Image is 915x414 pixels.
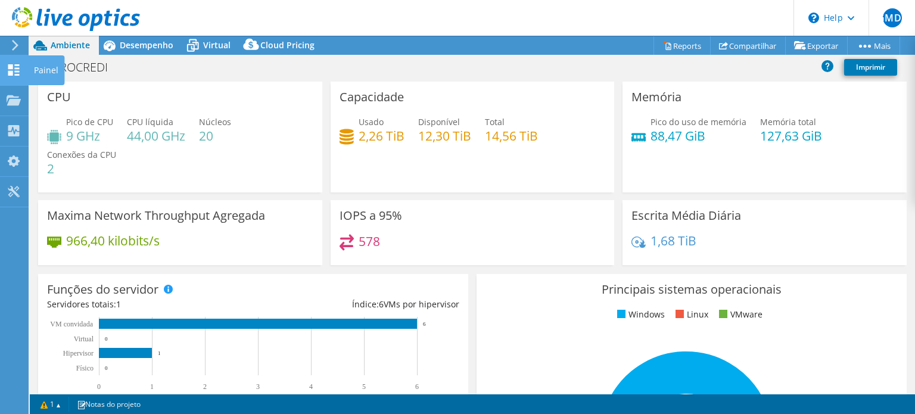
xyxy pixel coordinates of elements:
[47,149,116,160] span: Conexões da CPU
[631,209,741,222] h3: Escrita Média Diária
[97,382,101,391] text: 0
[50,320,93,328] text: VM convidada
[844,59,897,76] a: Imprimir
[340,91,404,104] h3: Capacidade
[32,397,69,412] a: 1
[653,36,711,55] a: Reports
[651,129,746,142] h4: 88,47 GiB
[127,129,185,142] h4: 44,00 GHz
[39,61,126,74] h1: AGROCREDI
[651,234,696,247] h4: 1,68 TiB
[74,335,94,343] text: Virtual
[379,298,384,310] span: 6
[256,382,260,391] text: 3
[716,308,762,321] li: VMware
[631,91,681,104] h3: Memória
[260,39,315,51] span: Cloud Pricing
[105,365,108,371] text: 0
[651,116,746,127] span: Pico do uso de memória
[158,350,161,356] text: 1
[309,382,313,391] text: 4
[710,36,786,55] a: Compartilhar
[47,209,265,222] h3: Maxima Network Throughput Agregada
[66,129,113,142] h4: 9 GHz
[203,39,231,51] span: Virtual
[47,283,158,296] h3: Funções do servidor
[359,116,384,127] span: Usado
[69,397,149,412] a: Notas do projeto
[51,39,90,51] span: Ambiente
[66,234,160,247] h4: 966,40 kilobits/s
[105,336,108,342] text: 0
[66,116,113,127] span: Pico de CPU
[116,298,121,310] span: 1
[28,55,64,85] div: Painel
[63,349,94,357] text: Hipervisor
[785,36,848,55] a: Exportar
[127,116,173,127] span: CPU líquida
[760,129,822,142] h4: 127,63 GiB
[418,116,460,127] span: Disponível
[203,382,207,391] text: 2
[359,235,380,248] h4: 578
[760,116,816,127] span: Memória total
[199,129,231,142] h4: 20
[418,129,471,142] h4: 12,30 TiB
[47,162,116,175] h4: 2
[47,91,71,104] h3: CPU
[423,321,426,327] text: 6
[359,129,404,142] h4: 2,26 TiB
[485,283,898,296] h3: Principais sistemas operacionais
[76,364,94,372] tspan: Físico
[340,209,402,222] h3: IOPS a 95%
[415,382,419,391] text: 6
[485,116,505,127] span: Total
[199,116,231,127] span: Núcleos
[614,308,665,321] li: Windows
[362,382,366,391] text: 5
[47,298,253,311] div: Servidores totais:
[150,382,154,391] text: 1
[808,13,819,23] svg: \n
[120,39,173,51] span: Desempenho
[673,308,708,321] li: Linux
[883,8,902,27] span: GMDS
[253,298,459,311] div: Índice: VMs por hipervisor
[485,129,538,142] h4: 14,56 TiB
[847,36,900,55] a: Mais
